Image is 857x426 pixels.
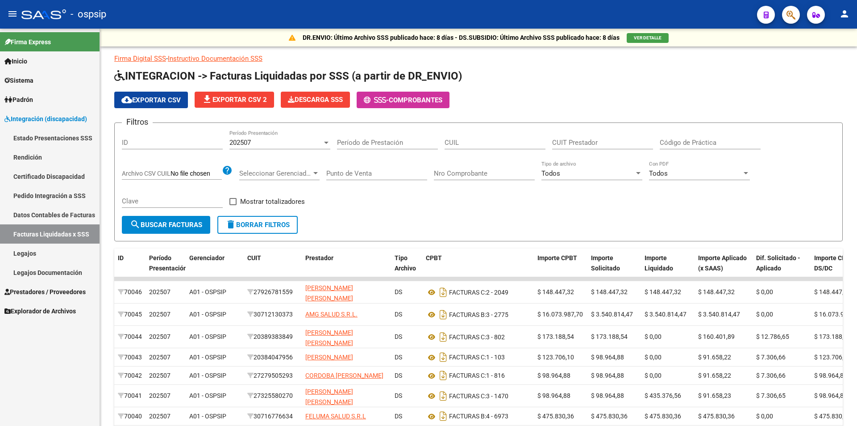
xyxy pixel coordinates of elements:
div: 30712130373 [247,309,298,320]
datatable-header-cell: Tipo Archivo [391,249,422,288]
span: $ 123.706,10 [537,354,574,361]
span: $ 0,00 [756,288,773,295]
div: 3 - 802 [426,330,530,344]
span: $ 91.658,23 [698,392,731,399]
span: Importe CPBT DS/DC [814,254,854,272]
span: [PERSON_NAME] [PERSON_NAME] [305,329,353,346]
h3: Filtros [122,116,153,128]
span: INTEGRACION -> Facturas Liquidadas por SSS (a partir de DR_ENVIO) [114,70,462,82]
span: [PERSON_NAME] [305,354,353,361]
button: Exportar CSV [114,92,188,108]
div: 27926781559 [247,287,298,297]
span: CPBT [426,254,442,262]
span: FACTURAS C: [449,354,486,361]
datatable-header-cell: Importe Aplicado (x SAAS) [695,249,753,288]
span: $ 475.830,36 [537,413,574,420]
span: Borrar Filtros [225,221,290,229]
span: A01 - OSPSIP [189,333,226,340]
mat-icon: delete [225,219,236,230]
a: Instructivo Documentación SSS [168,55,262,63]
div: 3 - 1470 [426,389,530,403]
span: FACTURAS B: [449,413,486,420]
span: Importe Solicitado [591,254,620,272]
span: Comprobantes [389,96,442,104]
span: $ 173.188,54 [814,333,851,340]
span: $ 475.830,36 [814,413,851,420]
mat-icon: file_download [202,94,212,105]
span: FACTURAS C: [449,289,486,296]
span: 202507 [149,311,171,318]
span: Integración (discapacidad) [4,114,87,124]
span: 202507 [149,392,171,399]
i: Descargar documento [437,330,449,344]
div: 1 - 103 [426,350,530,364]
div: 70042 [118,371,142,381]
span: CUIT [247,254,261,262]
span: CORDOBA [PERSON_NAME] [305,372,383,379]
span: FACTURAS B: [449,311,486,318]
span: FELUMA SALUD S.R.L [305,413,366,420]
span: Tipo Archivo [395,254,416,272]
i: Descargar documento [437,285,449,299]
span: DS [395,372,402,379]
span: $ 7.306,66 [756,372,786,379]
div: 3 - 2775 [426,308,530,322]
span: $ 3.540.814,47 [698,311,740,318]
datatable-header-cell: Período Presentación [146,249,186,288]
span: Inicio [4,56,27,66]
span: $ 0,00 [645,333,661,340]
i: Descargar documento [437,308,449,322]
p: - [114,54,843,63]
div: 70040 [118,411,142,422]
span: AMG SALUD S.R.L. [305,311,358,318]
span: A01 - OSPSIP [189,288,226,295]
span: $ 475.830,36 [645,413,681,420]
span: $ 91.658,22 [698,354,731,361]
button: VER DETALLE [627,33,669,43]
span: $ 16.073.987,70 [537,311,583,318]
span: Exportar CSV 2 [202,96,267,104]
div: 27279505293 [247,371,298,381]
span: [PERSON_NAME] [PERSON_NAME] [305,284,353,302]
span: Exportar CSV [121,96,181,104]
span: Prestadores / Proveedores [4,287,86,297]
span: $ 98.964,88 [537,372,570,379]
mat-icon: cloud_download [121,94,132,105]
span: $ 0,00 [756,311,773,318]
span: $ 98.964,88 [537,392,570,399]
button: Exportar CSV 2 [195,92,274,108]
span: $ 173.188,54 [537,333,574,340]
datatable-header-cell: Dif. Solicitado - Aplicado [753,249,811,288]
input: Archivo CSV CUIL [171,170,222,178]
datatable-header-cell: ID [114,249,146,288]
span: 202507 [149,288,171,295]
span: Seleccionar Gerenciador [239,169,312,177]
span: $ 148.447,32 [814,288,851,295]
span: $ 148.447,32 [591,288,628,295]
span: $ 12.786,65 [756,333,789,340]
button: Buscar Facturas [122,216,210,234]
span: DS [395,311,402,318]
button: Borrar Filtros [217,216,298,234]
span: A01 - OSPSIP [189,413,226,420]
a: Firma Digital SSS [114,55,166,63]
span: $ 160.401,89 [698,333,735,340]
div: 70043 [118,352,142,363]
span: 202507 [149,413,171,420]
div: 20389383849 [247,332,298,342]
div: 30716776634 [247,411,298,422]
span: FACTURAS C: [449,392,486,400]
div: 20384047956 [247,352,298,363]
span: Archivo CSV CUIL [122,170,171,177]
i: Descargar documento [437,368,449,383]
mat-icon: person [839,8,850,19]
span: A01 - OSPSIP [189,311,226,318]
span: ID [118,254,124,262]
span: $ 98.964,88 [814,372,847,379]
datatable-header-cell: CPBT [422,249,534,288]
span: DS [395,354,402,361]
span: $ 7.306,65 [756,392,786,399]
span: $ 123.706,10 [814,354,851,361]
span: $ 98.964,88 [591,392,624,399]
iframe: Intercom live chat [827,396,848,417]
